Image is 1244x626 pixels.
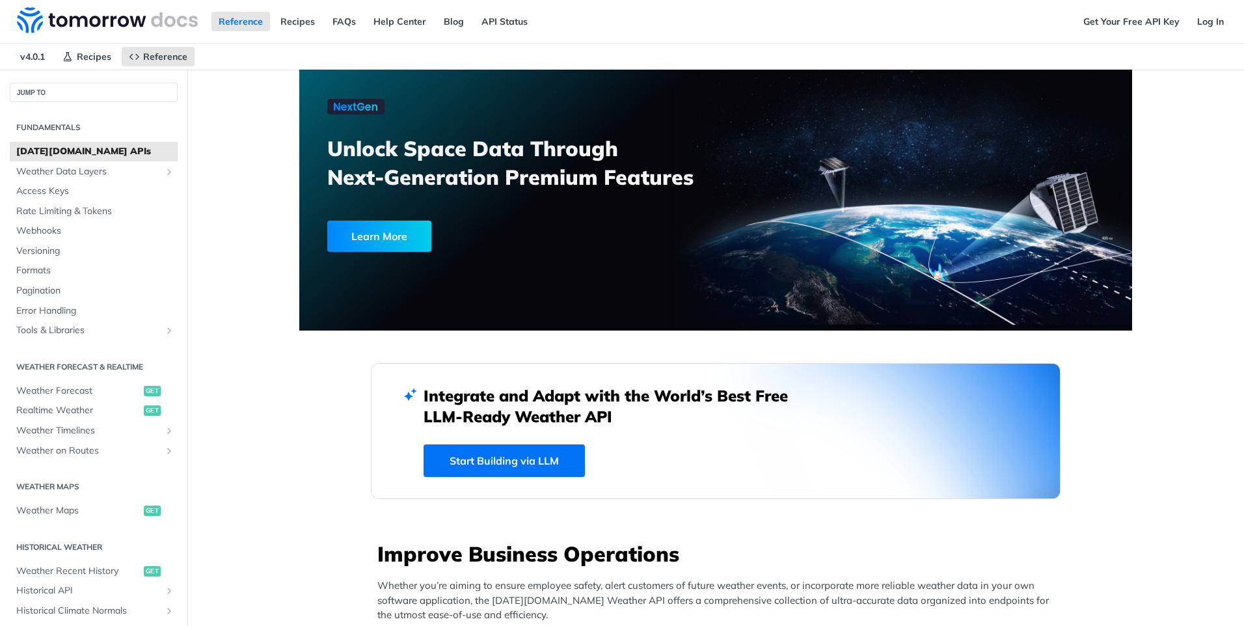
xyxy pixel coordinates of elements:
[10,281,178,301] a: Pagination
[366,12,433,31] a: Help Center
[164,325,174,336] button: Show subpages for Tools & Libraries
[164,426,174,436] button: Show subpages for Weather Timelines
[325,12,363,31] a: FAQs
[377,578,1061,623] p: Whether you’re aiming to ensure employee safety, alert customers of future weather events, or inc...
[16,404,141,417] span: Realtime Weather
[10,361,178,373] h2: Weather Forecast & realtime
[10,83,178,102] button: JUMP TO
[327,134,730,191] h3: Unlock Space Data Through Next-Generation Premium Features
[16,145,174,158] span: [DATE][DOMAIN_NAME] APIs
[16,584,161,597] span: Historical API
[164,586,174,596] button: Show subpages for Historical API
[211,12,270,31] a: Reference
[16,185,174,198] span: Access Keys
[16,504,141,517] span: Weather Maps
[10,381,178,401] a: Weather Forecastget
[144,405,161,416] span: get
[424,385,807,427] h2: Integrate and Adapt with the World’s Best Free LLM-Ready Weather API
[16,284,174,297] span: Pagination
[16,165,161,178] span: Weather Data Layers
[327,99,385,115] img: NextGen
[377,539,1061,568] h3: Improve Business Operations
[1190,12,1231,31] a: Log In
[10,162,178,182] a: Weather Data LayersShow subpages for Weather Data Layers
[55,47,118,66] a: Recipes
[10,261,178,280] a: Formats
[77,51,111,62] span: Recipes
[16,444,161,457] span: Weather on Routes
[10,601,178,621] a: Historical Climate NormalsShow subpages for Historical Climate Normals
[144,506,161,516] span: get
[164,167,174,177] button: Show subpages for Weather Data Layers
[1076,12,1187,31] a: Get Your Free API Key
[16,565,141,578] span: Weather Recent History
[10,481,178,493] h2: Weather Maps
[10,182,178,201] a: Access Keys
[16,605,161,618] span: Historical Climate Normals
[16,245,174,258] span: Versioning
[10,501,178,521] a: Weather Mapsget
[16,305,174,318] span: Error Handling
[10,221,178,241] a: Webhooks
[13,47,52,66] span: v4.0.1
[327,221,431,252] div: Learn More
[144,566,161,577] span: get
[10,142,178,161] a: [DATE][DOMAIN_NAME] APIs
[424,444,585,477] a: Start Building via LLM
[122,47,195,66] a: Reference
[10,321,178,340] a: Tools & LibrariesShow subpages for Tools & Libraries
[474,12,535,31] a: API Status
[10,541,178,553] h2: Historical Weather
[17,7,198,33] img: Tomorrow.io Weather API Docs
[10,301,178,321] a: Error Handling
[16,324,161,337] span: Tools & Libraries
[16,205,174,218] span: Rate Limiting & Tokens
[164,446,174,456] button: Show subpages for Weather on Routes
[144,386,161,396] span: get
[16,385,141,398] span: Weather Forecast
[164,606,174,616] button: Show subpages for Historical Climate Normals
[10,241,178,261] a: Versioning
[10,581,178,601] a: Historical APIShow subpages for Historical API
[10,441,178,461] a: Weather on RoutesShow subpages for Weather on Routes
[16,264,174,277] span: Formats
[10,562,178,581] a: Weather Recent Historyget
[16,424,161,437] span: Weather Timelines
[10,202,178,221] a: Rate Limiting & Tokens
[273,12,322,31] a: Recipes
[16,225,174,238] span: Webhooks
[10,401,178,420] a: Realtime Weatherget
[437,12,471,31] a: Blog
[327,221,649,252] a: Learn More
[10,421,178,441] a: Weather TimelinesShow subpages for Weather Timelines
[143,51,187,62] span: Reference
[10,122,178,133] h2: Fundamentals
